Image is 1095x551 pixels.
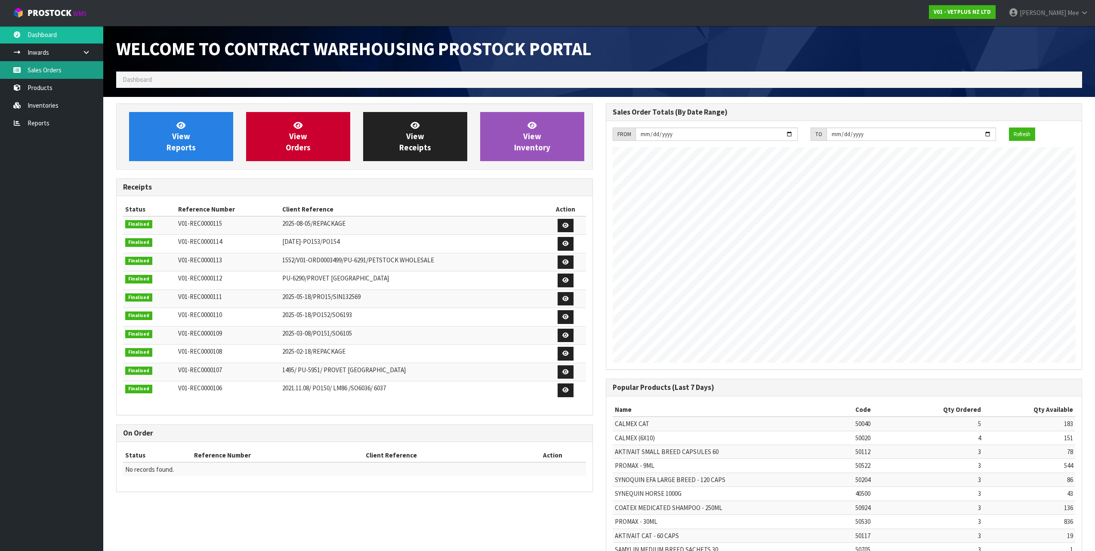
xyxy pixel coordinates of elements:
td: AKTIVAIT CAT - 60 CAPS [613,529,854,542]
td: 50530 [853,515,895,529]
span: Welcome to Contract Warehousing ProStock Portal [116,37,592,60]
span: Finalised [125,348,152,357]
span: Finalised [125,220,152,229]
td: AKTIVAIT SMALL BREED CAPSULES 60 [613,445,854,458]
th: Action [546,202,586,216]
td: 3 [895,515,983,529]
span: Finalised [125,257,152,265]
span: V01-REC0000106 [178,384,222,392]
div: TO [811,128,827,141]
span: V01-REC0000111 [178,293,222,301]
td: PROMAX - 30ML [613,515,854,529]
td: 50112 [853,445,895,458]
span: V01-REC0000108 [178,347,222,355]
span: [DATE]-PO153/PO154 [282,237,339,246]
td: 50020 [853,431,895,445]
th: Reference Number [176,202,280,216]
th: Client Reference [280,202,546,216]
span: Finalised [125,293,152,302]
button: Refresh [1009,128,1035,141]
span: 2025-05-18/PRO15/SIN132569 [282,293,361,301]
td: 836 [983,515,1075,529]
td: 3 [895,459,983,473]
span: Finalised [125,385,152,393]
span: 1495/ PU-5951/ PROVET [GEOGRAPHIC_DATA] [282,366,406,374]
h3: Receipts [123,183,586,191]
span: Dashboard [123,75,152,84]
h3: Sales Order Totals (By Date Range) [613,108,1076,116]
strong: V01 - VETPLUS NZ LTD [934,8,991,16]
td: 50117 [853,529,895,542]
span: 1552/V01-ORD0003499/PU-6291/PETSTOCK WHOLESALE [282,256,434,264]
th: Code [853,403,895,417]
td: 43 [983,487,1075,501]
span: Finalised [125,275,152,283]
span: 2025-08-05/REPACKAGE [282,219,345,227]
th: Action [519,448,586,462]
td: 544 [983,459,1075,473]
span: View Orders [286,120,311,153]
td: 3 [895,501,983,514]
td: 151 [983,431,1075,445]
th: Name [613,403,854,417]
span: Finalised [125,330,152,339]
td: 19 [983,529,1075,542]
span: V01-REC0000110 [178,311,222,319]
td: 4 [895,431,983,445]
a: ViewReports [129,112,233,161]
span: Finalised [125,367,152,375]
span: Finalised [125,311,152,320]
small: WMS [73,9,86,18]
td: 3 [895,473,983,486]
td: 3 [895,529,983,542]
th: Status [123,448,192,462]
td: No records found. [123,462,586,476]
span: [PERSON_NAME] [1020,9,1066,17]
span: V01-REC0000114 [178,237,222,246]
a: ViewOrders [246,112,350,161]
th: Client Reference [364,448,519,462]
th: Qty Ordered [895,403,983,417]
span: Mee [1067,9,1079,17]
td: SYNOQUIN EFA LARGE BREED - 120 CAPS [613,473,854,486]
td: 50522 [853,459,895,473]
span: View Reports [167,120,196,153]
span: V01-REC0000107 [178,366,222,374]
img: cube-alt.png [13,7,24,18]
a: ViewInventory [480,112,584,161]
td: 86 [983,473,1075,486]
span: ProStock [28,7,71,19]
td: CALMEX CAT [613,417,854,431]
span: V01-REC0000113 [178,256,222,264]
td: 5 [895,417,983,431]
td: 50924 [853,501,895,514]
th: Qty Available [983,403,1075,417]
span: View Inventory [514,120,550,153]
div: FROM [613,128,635,141]
td: PROMAX - 9ML [613,459,854,473]
th: Status [123,202,176,216]
td: COATEX MEDICATED SHAMPOO - 250ML [613,501,854,514]
span: 2025-03-08/PO151/SO6105 [282,329,352,337]
th: Reference Number [192,448,364,462]
h3: On Order [123,429,586,437]
td: 78 [983,445,1075,458]
span: PU-6290/PROVET [GEOGRAPHIC_DATA] [282,274,389,282]
td: 136 [983,501,1075,514]
td: 50204 [853,473,895,486]
span: V01-REC0000115 [178,219,222,227]
span: 2025-05-18/PO152/SO6193 [282,311,352,319]
td: 183 [983,417,1075,431]
span: 2021.11.08/ PO150/ LM86 /SO6036/ 6037 [282,384,386,392]
a: ViewReceipts [363,112,467,161]
td: CALMEX (6X10) [613,431,854,445]
td: SYNEQUIN HORSE 1000G [613,487,854,501]
span: V01-REC0000109 [178,329,222,337]
td: 3 [895,487,983,501]
h3: Popular Products (Last 7 Days) [613,383,1076,392]
span: Finalised [125,238,152,247]
td: 40500 [853,487,895,501]
td: 50040 [853,417,895,431]
span: V01-REC0000112 [178,274,222,282]
td: 3 [895,445,983,458]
